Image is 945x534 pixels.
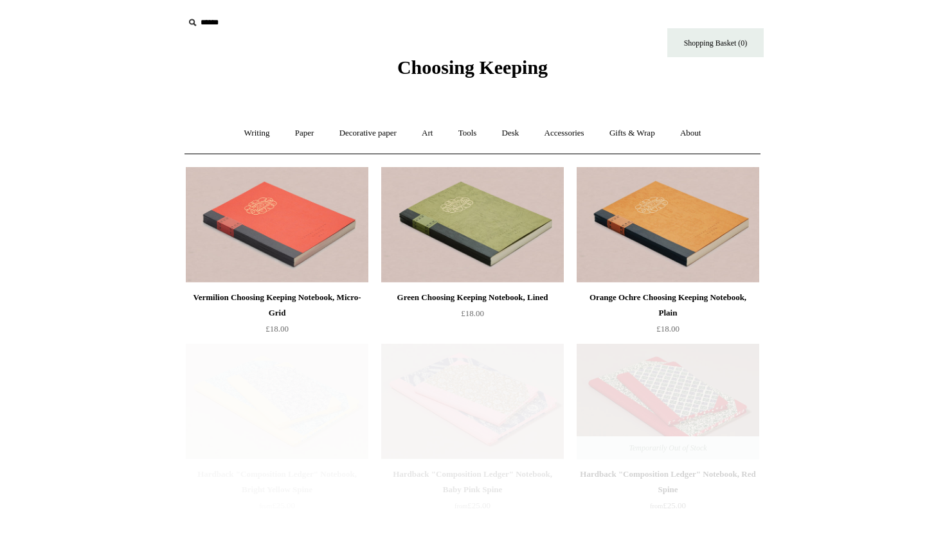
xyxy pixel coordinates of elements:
img: Hardback "Composition Ledger" Notebook, Red Spine [577,344,759,459]
div: Hardback "Composition Ledger" Notebook, Red Spine [580,467,756,497]
img: Vermilion Choosing Keeping Notebook, Micro-Grid [186,167,368,283]
span: £18.00 [265,324,289,334]
img: Orange Ochre Choosing Keeping Notebook, Plain [577,167,759,283]
a: Hardback "Composition Ledger" Notebook, Red Spine from£25.00 [577,467,759,519]
img: Hardback "Composition Ledger" Notebook, Baby Pink Spine [381,344,564,459]
span: £25.00 [259,501,295,510]
a: Choosing Keeping [397,67,548,76]
div: Orange Ochre Choosing Keeping Notebook, Plain [580,290,756,321]
div: Vermilion Choosing Keeping Notebook, Micro-Grid [189,290,365,321]
a: Green Choosing Keeping Notebook, Lined Green Choosing Keeping Notebook, Lined [381,167,564,283]
span: from [455,503,467,510]
a: Shopping Basket (0) [667,28,764,57]
span: £25.00 [650,501,686,510]
span: £18.00 [656,324,679,334]
a: Vermilion Choosing Keeping Notebook, Micro-Grid £18.00 [186,290,368,343]
a: Hardback "Composition Ledger" Notebook, Baby Pink Spine from£25.00 [381,467,564,519]
span: Temporarily Out of Stock [616,436,719,459]
div: Hardback "Composition Ledger" Notebook, Baby Pink Spine [384,467,561,497]
a: Hardback "Composition Ledger" Notebook, Bright Yellow Spine from£25.00 [186,467,368,519]
a: Hardback "Composition Ledger" Notebook, Red Spine Hardback "Composition Ledger" Notebook, Red Spi... [577,344,759,459]
span: £18.00 [461,308,484,318]
a: Hardback "Composition Ledger" Notebook, Baby Pink Spine Hardback "Composition Ledger" Notebook, B... [381,344,564,459]
div: Hardback "Composition Ledger" Notebook, Bright Yellow Spine [189,467,365,497]
a: Writing [233,116,282,150]
img: Hardback "Composition Ledger" Notebook, Bright Yellow Spine [186,344,368,459]
a: Orange Ochre Choosing Keeping Notebook, Plain Orange Ochre Choosing Keeping Notebook, Plain [577,167,759,283]
a: Tools [447,116,489,150]
span: £25.00 [455,501,491,510]
a: Gifts & Wrap [598,116,667,150]
a: Hardback "Composition Ledger" Notebook, Bright Yellow Spine Hardback "Composition Ledger" Noteboo... [186,344,368,459]
a: Desk [491,116,531,150]
span: from [650,503,663,510]
a: About [669,116,713,150]
span: Choosing Keeping [397,57,548,78]
a: Art [410,116,444,150]
a: Paper [283,116,326,150]
a: Orange Ochre Choosing Keeping Notebook, Plain £18.00 [577,290,759,343]
a: Accessories [533,116,596,150]
div: Green Choosing Keeping Notebook, Lined [384,290,561,305]
span: from [259,503,272,510]
img: Green Choosing Keeping Notebook, Lined [381,167,564,283]
a: Vermilion Choosing Keeping Notebook, Micro-Grid Vermilion Choosing Keeping Notebook, Micro-Grid [186,167,368,283]
a: Decorative paper [328,116,408,150]
a: Green Choosing Keeping Notebook, Lined £18.00 [381,290,564,343]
